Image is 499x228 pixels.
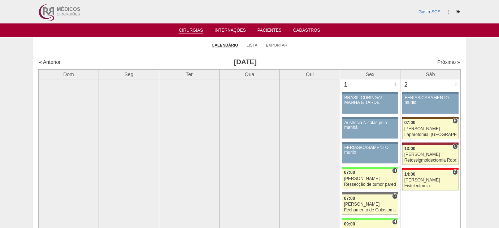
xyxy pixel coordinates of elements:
div: 1 [340,79,351,90]
div: [PERSON_NAME] [344,202,396,207]
th: Qua [220,69,280,79]
th: Qui [280,69,340,79]
div: Key: Aviso [342,117,398,119]
div: BRASIL CURINGA/ MANHÃ E TARDE [344,96,396,105]
span: 13:00 [404,146,416,151]
a: Internações [214,28,246,35]
div: [PERSON_NAME] [344,176,396,181]
a: Próximo » [437,59,460,65]
a: Cirurgias [179,28,203,34]
span: 07:00 [344,196,355,201]
a: BRASIL CURINGA/ MANHÃ E TARDE [342,94,398,114]
span: Consultório [392,193,398,199]
i: Sair [456,10,460,14]
th: Seg [99,69,159,79]
div: Key: Aviso [342,92,398,94]
div: FÉRIAS/CASAMENTO murilo [405,96,456,105]
a: H 07:00 [PERSON_NAME] Ressecção de tumor parede abdominal pélvica [342,169,398,189]
a: C 13:00 [PERSON_NAME] Retossigmoidectomia Robótica [402,145,459,165]
div: Key: Aviso [342,142,398,144]
a: Ausência Nicolas pela manhã [342,119,398,139]
a: GastroSCS [418,9,441,14]
span: 14:00 [404,172,416,177]
span: Hospital [452,118,458,124]
a: C 07:00 [PERSON_NAME] Fechamento de Colostomia ou Enterostomia [342,194,398,215]
span: Consultório [452,169,458,175]
th: Sex [340,69,400,79]
a: C 14:00 [PERSON_NAME] Fistulectomia [402,170,459,190]
span: Hospital [392,168,398,174]
a: Lista [247,43,257,48]
th: Ter [159,69,220,79]
span: 09:00 [344,222,355,227]
div: Laparotomia, [GEOGRAPHIC_DATA], Drenagem, Bridas [404,132,457,137]
div: [PERSON_NAME] [404,127,457,131]
span: Hospital [392,219,398,225]
div: Key: Santa Joana [402,117,459,119]
a: H 07:00 [PERSON_NAME] Laparotomia, [GEOGRAPHIC_DATA], Drenagem, Bridas [402,119,459,139]
div: Fechamento de Colostomia ou Enterostomia [344,208,396,212]
a: FÉRIAS/CASAMENTO murilo [342,144,398,163]
a: Exportar [266,43,287,48]
div: Fistulectomia [404,184,457,188]
div: [PERSON_NAME] [404,152,457,157]
div: Ausência Nicolas pela manhã [344,120,396,130]
a: FÉRIAS/CASAMENTO murilo [402,94,459,114]
div: Key: Sírio Libanês [402,142,459,145]
div: Key: Brasil [342,167,398,169]
div: Ressecção de tumor parede abdominal pélvica [344,182,396,187]
a: Calendário [212,43,238,48]
span: Consultório [452,144,458,149]
div: Key: Santa Catarina [342,192,398,194]
span: 07:00 [404,120,416,125]
th: Dom [39,69,99,79]
div: Retossigmoidectomia Robótica [404,158,457,163]
div: + [453,79,459,89]
span: 07:00 [344,170,355,175]
div: FÉRIAS/CASAMENTO murilo [344,145,396,155]
a: « Anterior [39,59,61,65]
a: Pacientes [257,28,282,35]
div: Key: Assunção [402,168,459,170]
div: Key: Aviso [402,92,459,94]
div: 2 [400,79,412,90]
th: Sáb [400,69,461,79]
div: Key: Brasil [342,218,398,220]
h3: [DATE] [140,57,351,67]
div: + [392,79,399,89]
a: Cadastros [293,28,320,35]
div: [PERSON_NAME] [404,178,457,183]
